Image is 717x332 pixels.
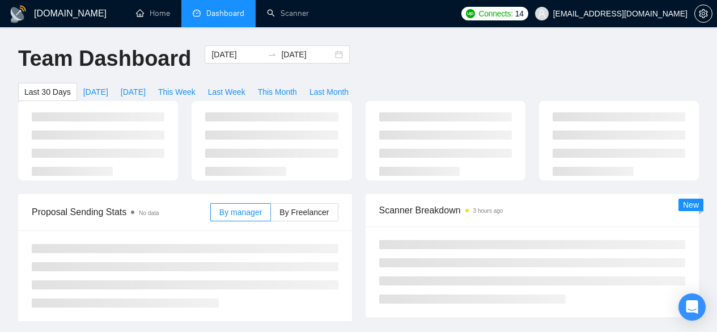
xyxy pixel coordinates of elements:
span: Proposal Sending Stats [32,205,210,219]
span: [DATE] [83,86,108,98]
span: New [683,200,699,209]
span: No data [139,210,159,216]
img: logo [9,5,27,23]
span: Dashboard [206,9,244,18]
button: This Week [152,83,202,101]
button: [DATE] [114,83,152,101]
span: Last Month [309,86,349,98]
span: Connects: [478,7,512,20]
span: Last Week [208,86,245,98]
span: [DATE] [121,86,146,98]
a: homeHome [136,9,170,18]
input: End date [281,48,333,61]
span: This Month [258,86,297,98]
input: Start date [211,48,263,61]
button: setting [694,5,712,23]
a: searchScanner [267,9,309,18]
time: 3 hours ago [473,208,503,214]
button: Last Week [202,83,252,101]
span: to [268,50,277,59]
span: Last 30 Days [24,86,71,98]
span: user [538,10,546,18]
img: upwork-logo.png [466,9,475,18]
button: Last 30 Days [18,83,77,101]
button: [DATE] [77,83,114,101]
button: This Month [252,83,303,101]
a: setting [694,9,712,18]
span: This Week [158,86,196,98]
span: 14 [515,7,524,20]
h1: Team Dashboard [18,45,191,72]
span: By manager [219,208,262,217]
div: Open Intercom Messenger [678,293,706,321]
span: By Freelancer [279,208,329,217]
span: setting [695,9,712,18]
span: swap-right [268,50,277,59]
span: Scanner Breakdown [379,203,686,217]
span: dashboard [193,9,201,17]
button: Last Month [303,83,355,101]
